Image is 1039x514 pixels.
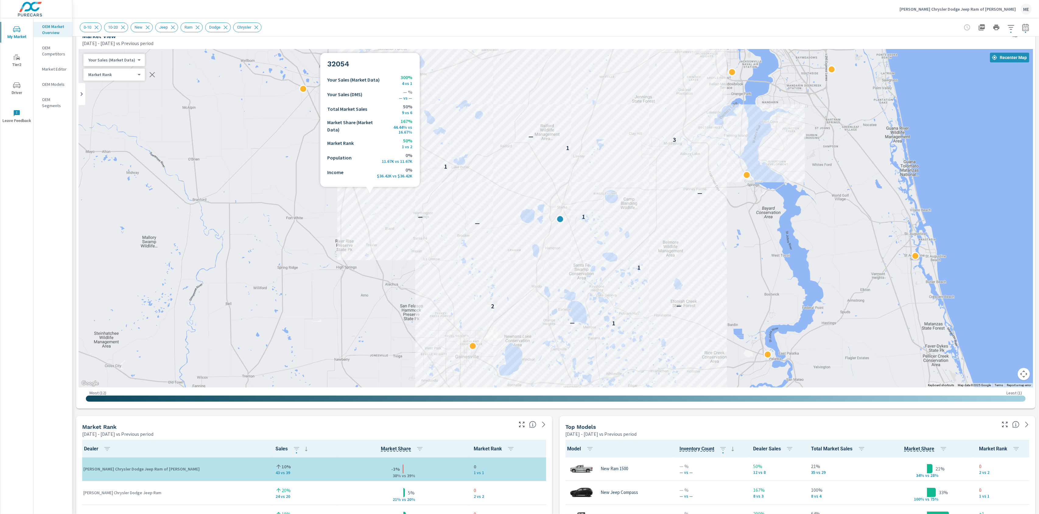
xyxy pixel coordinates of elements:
span: Dealer [84,445,113,453]
p: 21% [811,463,875,470]
p: — vs — [679,470,743,475]
div: OEM Competitors [33,43,72,58]
span: Model Sales / Total Market Sales. [Market = within dealer PMA (or 60 miles if no PMA is defined) ... [904,445,935,453]
p: — % [679,486,743,494]
p: [DATE] - [DATE] vs Previous period [82,430,153,438]
span: Sales [276,445,310,453]
p: 0 [979,463,1028,470]
span: The number of vehicles currently in dealer inventory. This does not include shared inventory, nor... [679,445,714,453]
button: Keyboard shortcuts [928,383,954,387]
p: [PERSON_NAME] Chrysler Dodge Jeep Ram of [PERSON_NAME] [900,6,1016,12]
p: — vs — [679,494,743,498]
button: Make Fullscreen [517,420,527,429]
p: — [697,189,702,197]
p: Market Editor [42,66,67,72]
p: 1 [582,213,585,220]
span: Market Rank shows you how you rank, in terms of sales, to other dealerships in your market. “Mark... [529,421,536,428]
span: Jeep [156,25,171,30]
img: Google [80,379,100,387]
span: Leave Feedback [2,110,31,124]
div: nav menu [0,18,33,130]
img: glamour [569,460,594,478]
p: — [475,219,479,227]
p: [PERSON_NAME] Chrysler Dodge Jeep Ram [83,490,266,496]
div: Market Editor [33,65,72,74]
p: 34% v [912,473,928,478]
p: 1 vs 1 [474,470,545,475]
p: 1 [444,163,447,170]
p: 43 vs 39 [276,470,333,475]
p: 50% [753,463,801,470]
a: Report a map error [1007,383,1031,387]
p: 10% [282,463,291,470]
p: 21% v [388,497,404,502]
p: 0 [474,487,545,494]
div: 10-20 [104,23,128,32]
div: OEM Market Overview [33,22,72,37]
img: glamour [569,483,594,502]
span: Ram [181,25,196,30]
button: Make Fullscreen [1000,420,1010,429]
p: — % [679,463,743,470]
div: New [131,23,153,32]
span: Map data ©2025 Google [958,383,991,387]
div: OEM Models [33,80,72,89]
p: — [528,133,533,140]
p: 35 vs 29 [811,470,875,475]
p: OEM Competitors [42,45,67,57]
div: OEM Segments [33,95,72,110]
p: Least ( 1 ) [1006,390,1022,396]
p: — [570,319,574,326]
span: Market Rank [474,445,517,453]
span: My Market [2,26,31,40]
p: 0 [474,463,545,470]
a: Open this area in Google Maps (opens a new window) [80,379,100,387]
p: Market Rank [88,72,135,77]
span: Dealer Sales [753,445,796,453]
p: 0 [979,486,1028,494]
button: Recenter Map [990,53,1029,62]
a: See more details in report [539,420,549,429]
p: 3 [673,136,676,143]
p: s 28% [928,473,942,478]
p: OEM Segments [42,96,67,109]
span: Total Market Sales [811,445,868,453]
h5: Top Models [566,424,596,430]
p: 8 vs 3 [753,494,801,498]
p: [DATE] - [DATE] vs Previous period [82,40,153,47]
button: Apply Filters [1005,21,1017,33]
p: 167% [753,486,801,494]
span: Find the biggest opportunities within your model lineup nationwide. [Source: Market registration ... [1012,421,1020,428]
button: Select Date Range [1020,21,1032,33]
p: 1 [612,320,615,327]
p: 20% [282,487,291,494]
span: New [131,25,146,30]
p: 12 vs 8 [753,470,801,475]
p: 1 vs 1 [979,494,1028,498]
span: Recenter Map [992,55,1027,60]
span: Tier2 [2,54,31,68]
h5: Market Rank [82,424,117,430]
p: [PERSON_NAME] Chrysler Dodge Jeep Ram of [PERSON_NAME] [83,466,266,472]
div: Your Sales (Market Data) [83,72,140,78]
p: Your Sales (Market Data) [88,57,135,63]
p: 8 vs 4 [811,494,875,498]
p: 2 [491,302,494,310]
a: Terms [995,383,1003,387]
p: [DATE] - [DATE] vs Previous period [566,430,637,438]
p: 2 vs 2 [979,470,1028,475]
p: 1 [566,144,569,152]
p: 24 vs 20 [276,494,333,499]
span: Driver [2,82,31,96]
a: See more details in report [1022,420,1032,429]
p: s 75% [928,497,942,502]
p: -3% [391,465,400,473]
div: Chrysler [233,23,262,32]
span: Market Share [904,445,949,453]
span: Inventory Count [679,445,736,453]
p: 21% [935,465,945,472]
p: 38% v [388,473,404,479]
div: Your Sales (Market Data) [83,57,140,63]
button: Map camera controls [1018,368,1030,380]
span: 10-20 [104,25,121,30]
